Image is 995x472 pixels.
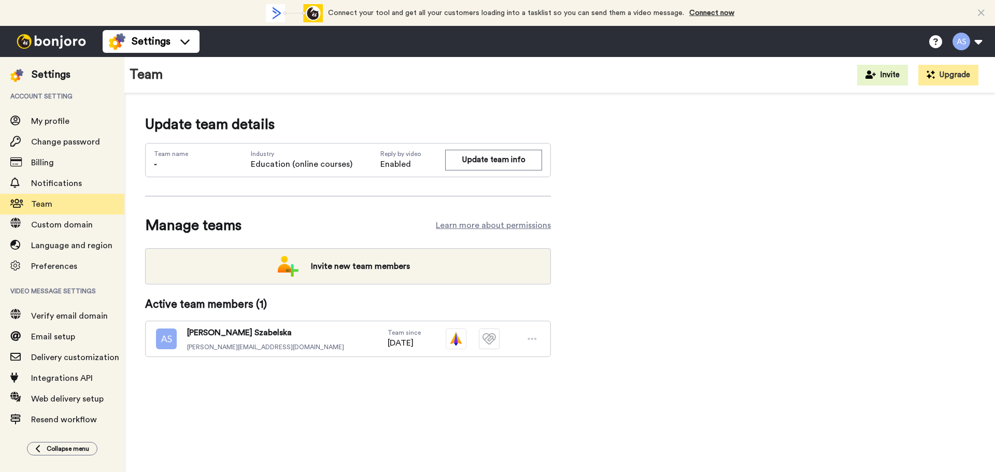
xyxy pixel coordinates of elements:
[278,256,298,277] img: add-team.png
[47,445,89,453] span: Collapse menu
[388,328,421,337] span: Team since
[145,297,267,312] span: Active team members ( 1 )
[187,343,344,351] span: [PERSON_NAME][EMAIL_ADDRESS][DOMAIN_NAME]
[31,221,93,229] span: Custom domain
[31,138,100,146] span: Change password
[857,65,908,85] button: Invite
[145,215,241,236] span: Manage teams
[380,158,445,170] span: Enabled
[31,416,97,424] span: Resend workflow
[109,33,125,50] img: settings-colored.svg
[303,256,418,277] span: Invite new team members
[251,158,352,170] span: Education (online courses)
[31,374,93,382] span: Integrations API
[918,65,978,85] button: Upgrade
[446,328,466,349] img: vm-color.svg
[251,150,352,158] span: Industry
[31,200,52,208] span: Team
[130,67,163,82] h1: Team
[31,395,104,403] span: Web delivery setup
[12,34,90,49] img: bj-logo-header-white.svg
[132,34,170,49] span: Settings
[31,179,82,188] span: Notifications
[388,337,421,349] span: [DATE]
[154,160,157,168] span: -
[156,328,177,349] img: as.png
[479,328,500,349] img: tm-plain.svg
[10,69,23,82] img: settings-colored.svg
[436,219,551,232] a: Learn more about permissions
[31,262,77,270] span: Preferences
[328,9,684,17] span: Connect your tool and get all your customers loading into a tasklist so you can send them a video...
[31,312,108,320] span: Verify email domain
[689,9,734,17] a: Connect now
[380,150,445,158] span: Reply by video
[32,67,70,82] div: Settings
[145,114,551,135] span: Update team details
[31,333,75,341] span: Email setup
[27,442,97,455] button: Collapse menu
[31,159,54,167] span: Billing
[266,4,323,22] div: animation
[31,353,119,362] span: Delivery customization
[31,241,112,250] span: Language and region
[445,150,542,170] button: Update team info
[154,150,188,158] span: Team name
[187,326,344,339] span: [PERSON_NAME] Szabelska
[31,117,69,125] span: My profile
